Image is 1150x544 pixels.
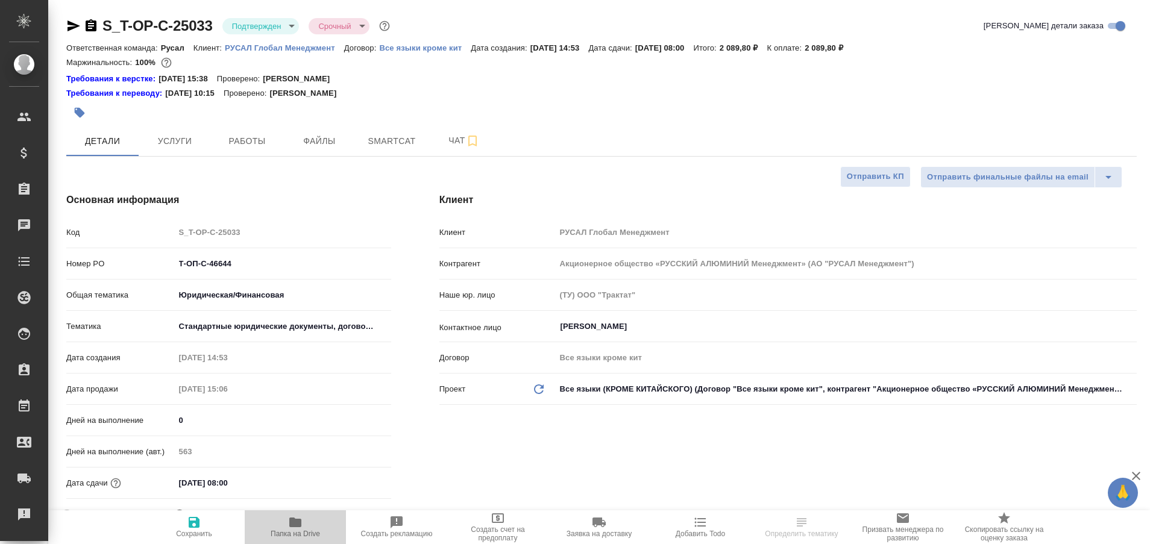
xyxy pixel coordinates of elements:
p: [PERSON_NAME] [263,73,339,85]
span: Создать счет на предоплату [454,525,541,542]
input: Пустое поле [556,286,1137,304]
span: Определить тематику [765,530,838,538]
a: Требования к переводу: [66,87,165,99]
p: РУСАЛ Глобал Менеджмент [225,43,344,52]
div: Нажми, чтобы открыть папку с инструкцией [66,73,159,85]
button: 0.00 RUB; [159,55,174,70]
input: Пустое поле [175,443,391,460]
p: [DATE] 08:00 [635,43,694,52]
p: Проверено: [224,87,270,99]
span: Детали [74,134,131,149]
button: Скопировать ссылку [84,19,98,33]
span: Сохранить [176,530,212,538]
span: Создать рекламацию [361,530,433,538]
p: Клиент [439,227,556,239]
p: [PERSON_NAME] [269,87,345,99]
p: Дата создания: [471,43,530,52]
button: Open [1130,325,1133,328]
button: Срочный [315,21,354,31]
span: Заявка на доставку [567,530,632,538]
input: Пустое поле [556,349,1137,366]
div: Юридическая/Финансовая [175,285,391,305]
div: Стандартные юридические документы, договоры, уставы [175,316,391,337]
p: Код [66,227,175,239]
p: Русал [161,43,193,52]
span: Призвать менеджера по развитию [859,525,946,542]
div: Нажми, чтобы открыть папку с инструкцией [66,87,165,99]
p: Ответственная команда: [66,43,161,52]
p: Договор: [344,43,380,52]
svg: Подписаться [465,134,480,148]
p: Контактное лицо [439,322,556,334]
span: Скопировать ссылку на оценку заказа [961,525,1048,542]
div: split button [920,166,1122,188]
p: Итого: [693,43,719,52]
button: Добавить тэг [66,99,93,126]
p: Маржинальность: [66,58,135,67]
button: Скопировать ссылку для ЯМессенджера [66,19,81,33]
div: Все языки (КРОМЕ КИТАЙСКОГО) (Договор "Все языки кроме кит", контрагент "Акционерное общество «РУ... [556,379,1137,399]
button: Папка на Drive [245,510,346,544]
p: Дата продажи [66,383,175,395]
span: Чат [435,133,493,148]
p: Дата сдачи: [588,43,635,52]
button: Добавить Todo [650,510,751,544]
a: Все языки кроме кит [379,42,471,52]
p: [DATE] 15:38 [159,73,217,85]
a: РУСАЛ Глобал Менеджмент [225,42,344,52]
p: Проверено: [217,73,263,85]
button: Заявка на доставку [548,510,650,544]
span: Отправить КП [847,170,904,184]
p: Тематика [66,320,175,333]
div: Подтвержден [309,18,369,34]
button: Отправить финальные файлы на email [920,166,1095,188]
input: ✎ Введи что-нибудь [175,255,391,272]
span: Отправить финальные файлы на email [927,170,1089,184]
p: [DATE] 14:53 [530,43,589,52]
button: Отправить КП [840,166,911,187]
p: Клиент: [193,43,225,52]
input: ✎ Введи что-нибудь [175,411,391,429]
input: Пустое поле [175,349,280,366]
p: Общая тематика [66,289,175,301]
p: 100% [135,58,159,67]
div: Подтвержден [222,18,300,34]
p: [DATE] 10:15 [165,87,224,99]
input: Пустое поле [556,255,1137,272]
button: Определить тематику [751,510,852,544]
button: Подтвержден [228,21,285,31]
button: Призвать менеджера по развитию [852,510,954,544]
p: Дата сдачи [66,477,108,489]
p: Дней на выполнение (авт.) [66,446,175,458]
p: 2 089,80 ₽ [805,43,852,52]
a: S_T-OP-C-25033 [102,17,213,34]
p: Дней на выполнение [66,414,175,427]
button: Выбери, если сб и вс нужно считать рабочими днями для выполнения заказа. [172,507,187,522]
input: Пустое поле [175,224,391,241]
span: Файлы [291,134,348,149]
p: Контрагент [439,258,556,270]
button: Создать рекламацию [346,510,447,544]
p: К оплате: [767,43,805,52]
span: Услуги [146,134,204,149]
h4: Клиент [439,193,1137,207]
a: Требования к верстке: [66,73,159,85]
button: Создать счет на предоплату [447,510,548,544]
p: Номер PO [66,258,175,270]
p: Проект [439,383,466,395]
span: Smartcat [363,134,421,149]
p: 2 089,80 ₽ [720,43,767,52]
input: Пустое поле [556,224,1137,241]
input: Пустое поле [175,380,280,398]
button: Если добавить услуги и заполнить их объемом, то дата рассчитается автоматически [108,475,124,491]
button: 🙏 [1108,478,1138,508]
p: Наше юр. лицо [439,289,556,301]
p: Договор [439,352,556,364]
p: Дата создания [66,352,175,364]
span: Добавить Todo [676,530,725,538]
p: Все языки кроме кит [379,43,471,52]
button: Доп статусы указывают на важность/срочность заказа [377,18,392,34]
input: ✎ Введи что-нибудь [175,474,280,492]
span: Работы [218,134,276,149]
span: 🙏 [1113,480,1133,505]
